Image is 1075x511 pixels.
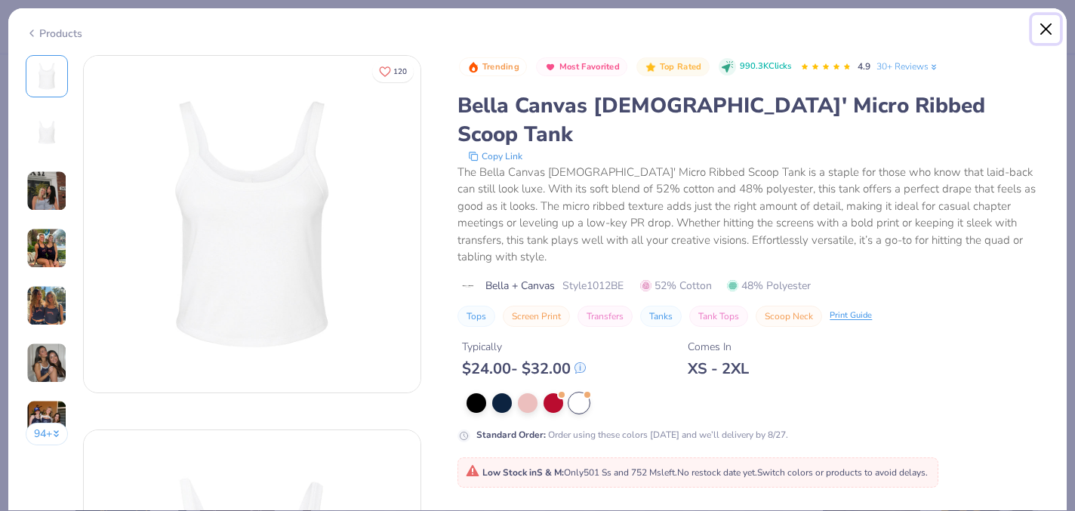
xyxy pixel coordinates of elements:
span: 48% Polyester [727,278,811,294]
div: The Bella Canvas [DEMOGRAPHIC_DATA]' Micro Ribbed Scoop Tank is a staple for those who know that ... [457,164,1049,266]
div: Products [26,26,82,42]
button: Close [1032,15,1061,44]
button: Transfers [578,306,633,327]
div: Print Guide [830,309,872,322]
strong: Low Stock in S & M : [482,466,564,479]
button: Tank Tops [689,306,748,327]
img: User generated content [26,400,67,441]
div: 4.9 Stars [800,55,852,79]
div: Order using these colors [DATE] and we’ll delivery by 8/27. [476,428,788,442]
span: Style 1012BE [562,278,624,294]
img: User generated content [26,228,67,269]
button: Tops [457,306,495,327]
img: Top Rated sort [645,61,657,73]
button: Screen Print [503,306,570,327]
img: Most Favorited sort [544,61,556,73]
img: User generated content [26,285,67,326]
span: Top Rated [660,63,702,71]
span: 990.3K Clicks [740,60,791,73]
img: Trending sort [467,61,479,73]
button: Like [372,60,414,82]
a: 30+ Reviews [876,60,939,73]
img: Front [29,58,65,94]
button: Tanks [640,306,682,327]
div: Typically [462,339,586,355]
div: Bella Canvas [DEMOGRAPHIC_DATA]' Micro Ribbed Scoop Tank [457,91,1049,149]
img: User generated content [26,343,67,383]
div: XS - 2XL [688,359,749,378]
button: Scoop Neck [756,306,822,327]
span: Trending [482,63,519,71]
button: Badge Button [536,57,627,77]
button: Badge Button [459,57,527,77]
span: Only 501 Ss and 752 Ms left. Switch colors or products to avoid delays. [466,466,928,479]
span: 52% Cotton [640,278,712,294]
img: Front [84,56,420,392]
span: 4.9 [858,60,870,72]
img: brand logo [457,280,478,292]
div: Comes In [688,339,749,355]
button: 94+ [26,423,69,445]
button: Badge Button [636,57,709,77]
span: Bella + Canvas [485,278,555,294]
img: Back [29,115,65,152]
strong: Standard Order : [476,429,546,441]
span: 120 [393,68,407,75]
button: copy to clipboard [464,149,527,164]
img: User generated content [26,171,67,211]
span: No restock date yet. [677,466,757,479]
span: Most Favorited [559,63,620,71]
div: $ 24.00 - $ 32.00 [462,359,586,378]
